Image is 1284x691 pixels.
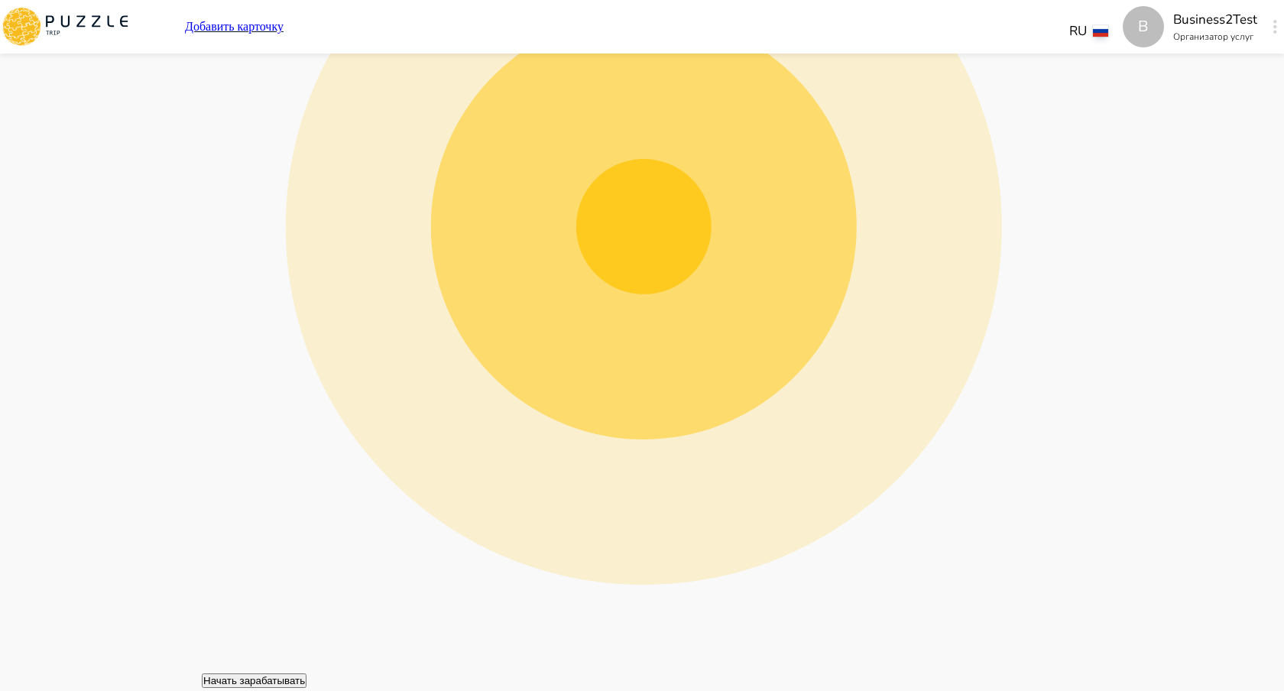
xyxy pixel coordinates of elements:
p: Начать зарабатывать [203,675,305,686]
img: lang [1093,25,1108,37]
p: Business2Test [1173,10,1257,30]
button: Начать зарабатывать [202,673,306,688]
div: B [1123,6,1164,47]
p: Организатор услуг [1173,30,1257,44]
p: RU [1069,21,1087,41]
a: Добавить карточку [185,20,284,34]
